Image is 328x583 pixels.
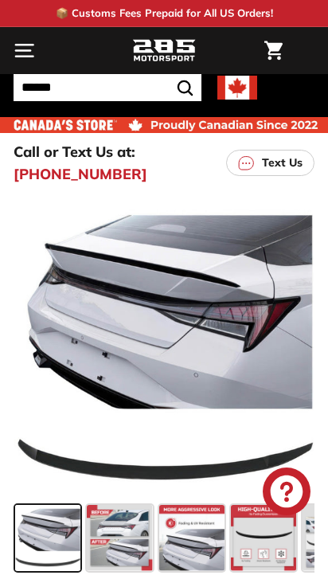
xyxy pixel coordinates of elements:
a: [PHONE_NUMBER] [14,163,147,185]
img: Logo_285_Motorsport_areodynamics_components [132,37,196,65]
input: Search [14,74,201,101]
p: Text Us [262,155,303,171]
a: Text Us [226,150,314,176]
inbox-online-store-chat: Shopify online store chat [258,468,315,519]
a: Cart [256,28,291,73]
p: Call or Text Us at: [14,141,135,162]
p: 📦 Customs Fees Prepaid for All US Orders! [56,6,273,22]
